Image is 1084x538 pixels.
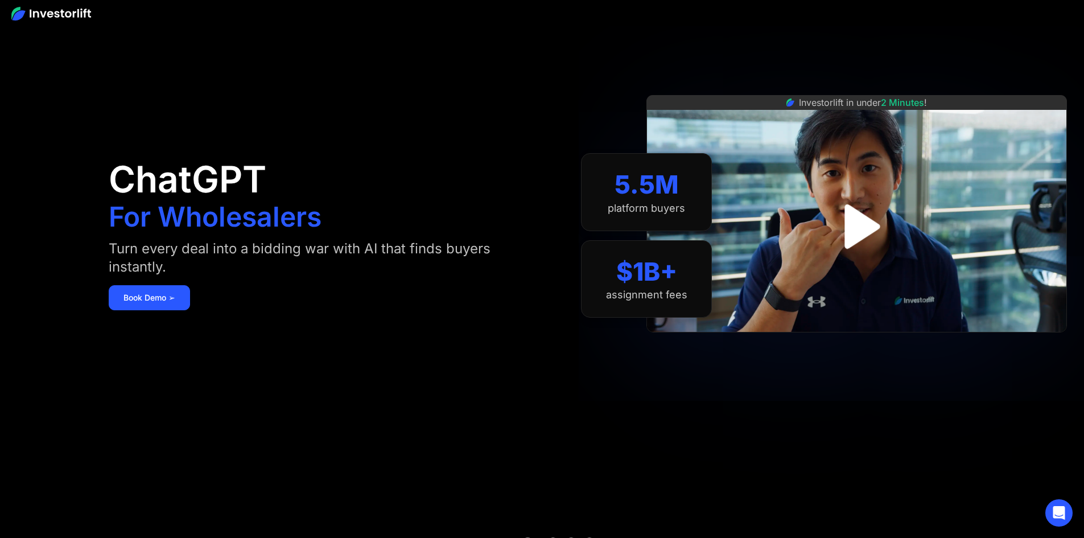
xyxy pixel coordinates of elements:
[799,96,927,109] div: Investorlift in under !
[109,285,190,310] a: Book Demo ➢
[881,97,924,108] span: 2 Minutes
[1045,499,1073,527] div: Open Intercom Messenger
[823,192,891,261] a: open lightbox
[606,289,687,301] div: assignment fees
[109,240,519,276] div: Turn every deal into a bidding war with AI that finds buyers instantly.
[608,202,685,215] div: platform buyers
[772,338,942,352] iframe: Customer reviews powered by Trustpilot
[615,170,679,200] div: 5.5M
[616,257,677,287] div: $1B+
[109,203,322,231] h1: For Wholesalers
[109,161,266,198] h1: ChatGPT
